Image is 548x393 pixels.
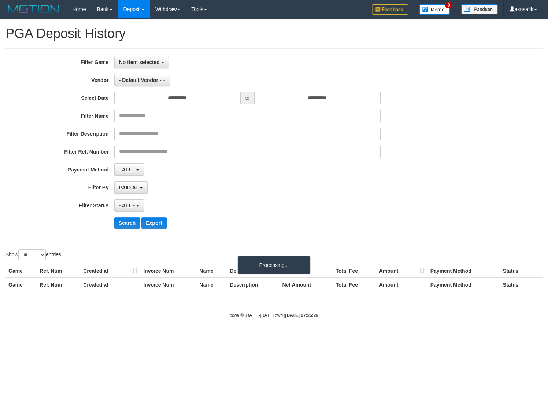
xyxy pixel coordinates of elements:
img: panduan.png [461,4,498,14]
th: Amount [376,264,427,278]
th: Amount [376,278,427,291]
select: Showentries [18,249,46,260]
button: Search [114,217,140,229]
th: Payment Method [427,264,500,278]
button: Export [141,217,166,229]
th: Ref. Num [37,264,80,278]
button: No item selected [114,56,169,68]
small: code © [DATE]-[DATE] dwg | [230,313,318,318]
th: Invoice Num [140,264,196,278]
span: No item selected [119,59,160,65]
span: 9 [445,2,453,8]
span: - ALL - [119,167,135,173]
th: Ref. Num [37,278,80,291]
th: Name [196,278,227,291]
label: Show entries [5,249,61,260]
th: Net Amount [279,278,333,291]
th: Game [5,264,37,278]
span: to [240,92,254,104]
th: Status [500,278,543,291]
h1: PGA Deposit History [5,26,543,41]
th: Description [227,278,279,291]
th: Total Fee [333,264,376,278]
button: PAID AT [114,181,148,194]
th: Created at [80,264,140,278]
div: Processing... [237,256,311,274]
th: Payment Method [427,278,500,291]
button: - Default Vendor - [114,74,171,86]
span: - Default Vendor - [119,77,162,83]
th: Status [500,264,543,278]
span: PAID AT [119,185,138,190]
span: - ALL - [119,203,135,208]
th: Invoice Num [140,278,196,291]
th: Created at [80,278,140,291]
button: - ALL - [114,163,144,176]
th: Total Fee [333,278,376,291]
img: Button%20Memo.svg [419,4,450,15]
img: MOTION_logo.png [5,4,61,15]
th: Game [5,278,37,291]
button: - ALL - [114,199,144,212]
th: Name [196,264,227,278]
th: Description [227,264,279,278]
strong: [DATE] 07:26:28 [285,313,318,318]
img: Feedback.jpg [372,4,408,15]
